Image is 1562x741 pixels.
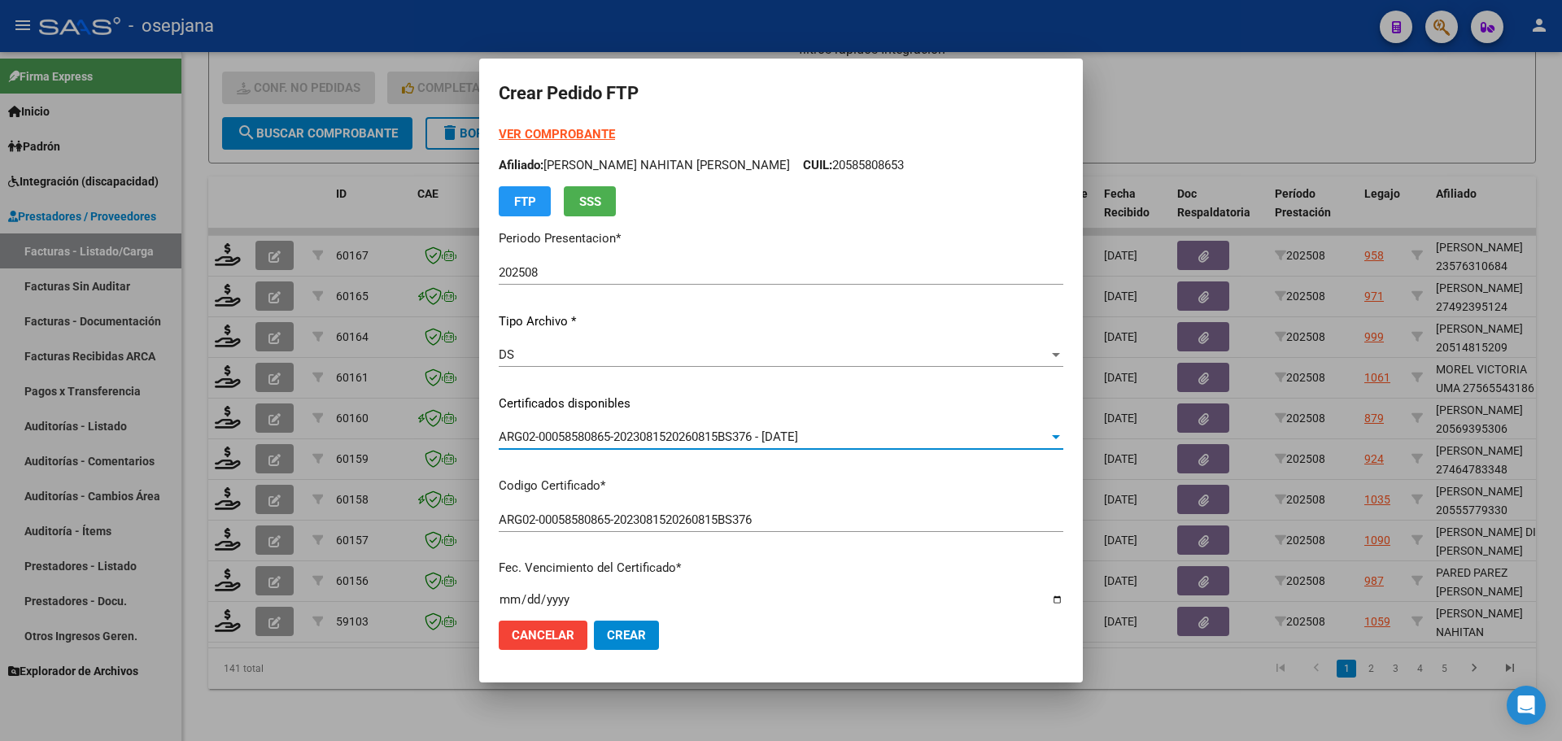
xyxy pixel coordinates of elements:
[564,186,616,216] button: SSS
[512,628,574,643] span: Cancelar
[499,158,543,172] span: Afiliado:
[499,127,615,142] a: VER COMPROBANTE
[499,186,551,216] button: FTP
[1507,686,1546,725] div: Open Intercom Messenger
[607,628,646,643] span: Crear
[579,194,601,209] span: SSS
[803,158,832,172] span: CUIL:
[499,312,1063,331] p: Tipo Archivo *
[499,394,1063,413] p: Certificados disponibles
[499,559,1063,578] p: Fec. Vencimiento del Certificado
[514,194,536,209] span: FTP
[499,229,1063,248] p: Periodo Presentacion
[499,156,1063,175] p: [PERSON_NAME] NAHITAN [PERSON_NAME] 20585808653
[499,477,1063,495] p: Codigo Certificado
[499,347,514,362] span: DS
[499,78,1063,109] h2: Crear Pedido FTP
[499,429,798,444] span: ARG02-00058580865-2023081520260815BS376 - [DATE]
[499,621,587,650] button: Cancelar
[594,621,659,650] button: Crear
